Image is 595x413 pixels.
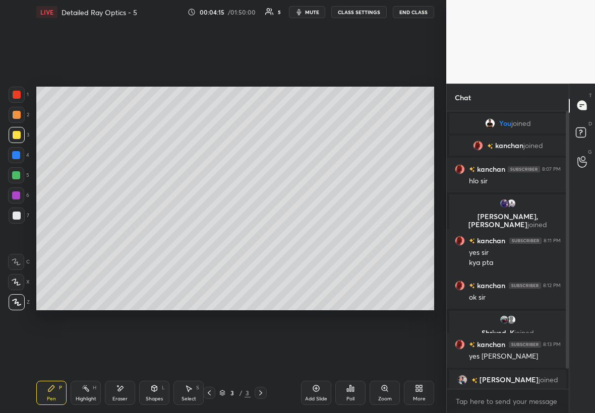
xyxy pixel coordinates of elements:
[588,120,592,127] p: D
[499,119,511,127] span: You
[76,396,96,401] div: Highlight
[305,9,319,16] span: mute
[523,142,543,150] span: joined
[457,375,467,385] img: bf1fa56e719f4043935768d8a77949fa.jpg
[182,396,196,401] div: Select
[469,258,561,268] div: kya pta
[278,10,281,15] div: 5
[112,396,128,401] div: Eraser
[455,213,560,229] p: [PERSON_NAME], [PERSON_NAME]
[455,339,465,349] img: cbc2e83295c44357a668589271d6a1e3.jpg
[455,164,465,174] img: cbc2e83295c44357a668589271d6a1e3.jpg
[162,385,165,390] div: L
[8,147,29,163] div: 4
[589,92,592,99] p: T
[588,148,592,156] p: G
[473,141,483,151] img: cbc2e83295c44357a668589271d6a1e3.jpg
[469,248,561,258] div: yes sir
[331,6,387,18] button: CLASS SETTINGS
[509,282,541,288] img: 4P8fHbbgJtejmAAAAAElFTkSuQmCC
[485,118,495,128] img: ca5179c28d9b4cd6b743174417fe90c5.png
[9,107,29,123] div: 2
[305,396,327,401] div: Add Slide
[506,198,516,209] img: d76c3720fbde4cf8a25eb86b93cddbe5.jpg
[469,238,475,244] img: no-rating-badge.077c3623.svg
[469,176,561,186] div: hlo sir
[447,84,479,111] p: Chat
[544,237,561,243] div: 8:11 PM
[9,87,29,103] div: 1
[495,142,523,150] span: kanchan
[413,396,426,401] div: More
[9,294,30,310] div: Z
[480,376,539,384] span: [PERSON_NAME]
[8,274,30,290] div: X
[8,187,29,203] div: 6
[469,352,561,362] div: yes [PERSON_NAME]
[455,329,560,337] p: Shrived, K
[514,328,534,337] span: joined
[455,280,465,290] img: cbc2e83295c44357a668589271d6a1e3.jpg
[469,283,475,289] img: no-rating-badge.077c3623.svg
[47,396,56,401] div: Pen
[542,166,561,172] div: 8:07 PM
[62,8,137,17] h4: Detailed Ray Optics - 5
[475,164,505,174] h6: kanchan
[59,385,62,390] div: P
[509,341,541,347] img: 4P8fHbbgJtejmAAAAAElFTkSuQmCC
[475,280,505,291] h6: kanchan
[393,6,434,18] button: End Class
[196,385,199,390] div: S
[506,315,516,325] img: default.png
[543,341,561,347] div: 8:13 PM
[346,396,354,401] div: Poll
[8,167,29,183] div: 5
[508,166,540,172] img: 4P8fHbbgJtejmAAAAAElFTkSuQmCC
[543,282,561,288] div: 8:12 PM
[487,144,493,149] img: no-rating-badge.077c3623.svg
[499,198,509,209] img: 3
[469,167,475,172] img: no-rating-badge.077c3623.svg
[36,6,57,18] div: LIVE
[378,396,392,401] div: Zoom
[475,339,505,350] h6: kanchan
[146,396,163,401] div: Shapes
[455,235,465,245] img: cbc2e83295c44357a668589271d6a1e3.jpg
[447,111,569,389] div: grid
[240,390,243,396] div: /
[9,127,29,143] div: 3
[227,390,237,396] div: 3
[539,376,558,384] span: joined
[93,385,96,390] div: H
[471,378,478,383] img: no-rating-badge.077c3623.svg
[499,315,509,325] img: a55eac049d5b4a3caa3f53c2608229d6.jpg
[469,293,561,303] div: ok sir
[469,342,475,348] img: no-rating-badge.077c3623.svg
[527,220,547,229] span: joined
[509,237,542,243] img: 4P8fHbbgJtejmAAAAAElFTkSuQmCC
[245,388,251,397] div: 3
[511,119,531,127] span: joined
[475,235,505,246] h6: kanchan
[8,254,30,270] div: C
[9,208,29,224] div: 7
[289,6,325,18] button: mute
